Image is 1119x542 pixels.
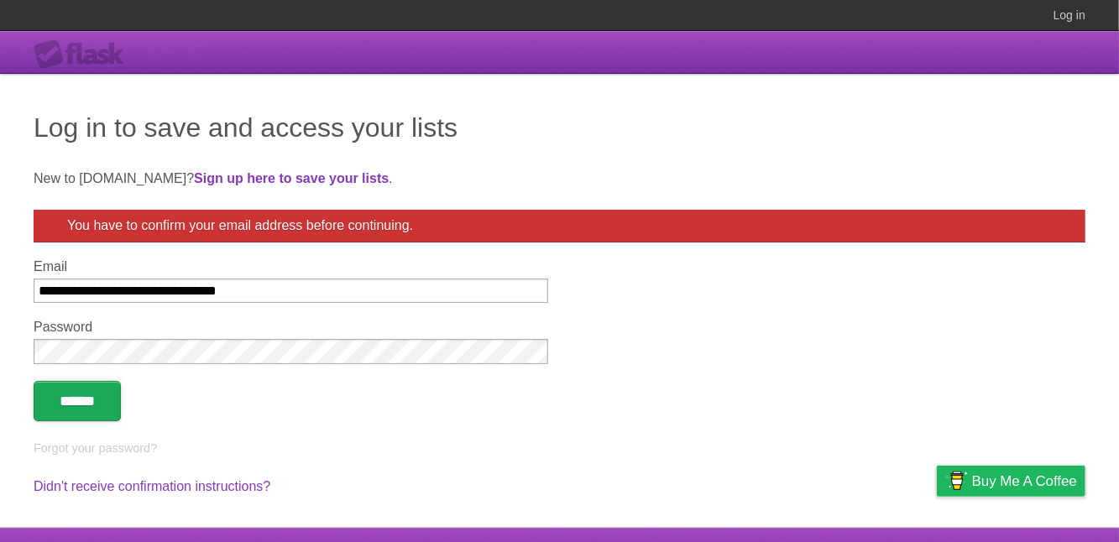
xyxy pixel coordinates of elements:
[34,169,1085,189] p: New to [DOMAIN_NAME]? .
[34,39,134,70] div: Flask
[34,107,1085,148] h1: Log in to save and access your lists
[34,320,548,335] label: Password
[34,210,1085,242] div: You have to confirm your email address before continuing.
[34,441,157,455] a: Forgot your password?
[34,479,270,493] a: Didn't receive confirmation instructions?
[34,259,548,274] label: Email
[937,466,1085,497] a: Buy me a coffee
[194,171,389,185] a: Sign up here to save your lists
[945,466,968,495] img: Buy me a coffee
[972,466,1077,496] span: Buy me a coffee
